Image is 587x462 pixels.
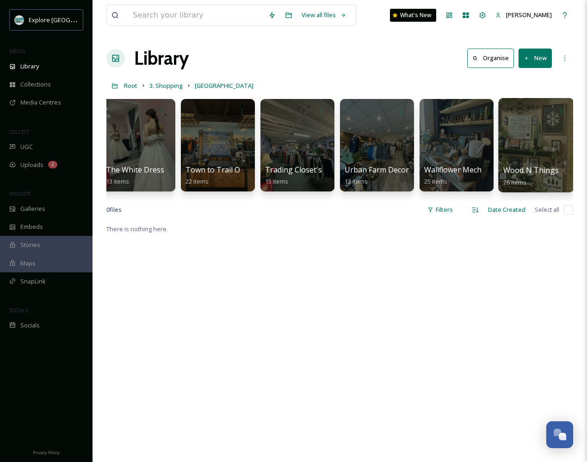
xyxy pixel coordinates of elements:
[345,165,409,175] span: Urban Farm Decor
[424,177,447,185] span: 25 items
[106,205,122,214] span: 0 file s
[546,421,573,448] button: Open Chat
[185,165,268,175] span: Town to Trail Outfitters
[9,48,25,55] span: MEDIA
[134,44,189,72] a: Library
[149,80,183,91] a: 3. Shopping
[9,190,31,197] span: WIDGETS
[9,307,28,314] span: SOCIALS
[48,161,57,168] div: 2
[106,165,164,175] span: The White Dress
[467,49,514,68] button: Organise
[503,165,559,175] span: Wood N Things
[390,9,436,22] a: What's New
[345,166,409,185] a: Urban Farm Decor13 items
[29,15,156,24] span: Explore [GEOGRAPHIC_DATA][PERSON_NAME]
[106,225,168,233] span: There is nothing here.
[20,160,43,169] span: Uploads
[33,450,60,456] span: Privacy Policy
[195,81,253,90] span: [GEOGRAPHIC_DATA]
[265,166,322,185] a: Trading Closet's15 items
[149,81,183,90] span: 3. Shopping
[185,166,268,185] a: Town to Trail Outfitters22 items
[423,201,457,219] div: Filters
[20,259,36,268] span: Maps
[124,81,137,90] span: Root
[185,177,209,185] span: 22 items
[345,177,368,185] span: 13 items
[20,204,45,213] span: Galleries
[506,11,552,19] span: [PERSON_NAME]
[503,178,527,186] span: 26 items
[106,166,164,185] a: The White Dress13 items
[503,166,559,186] a: Wood N Things26 items
[265,177,288,185] span: 15 items
[106,177,129,185] span: 13 items
[124,80,137,91] a: Root
[519,49,552,68] button: New
[15,15,24,25] img: 67e7af72-b6c8-455a-acf8-98e6fe1b68aa.avif
[20,98,61,107] span: Media Centres
[535,205,559,214] span: Select all
[483,201,530,219] div: Date Created
[9,128,29,135] span: COLLECT
[20,80,51,89] span: Collections
[297,6,351,24] a: View all files
[424,166,501,185] a: Wallflower Mechantile25 items
[20,142,33,151] span: UGC
[33,446,60,457] a: Privacy Policy
[128,5,264,25] input: Search your library
[20,277,46,286] span: SnapLink
[20,321,40,330] span: Socials
[424,165,501,175] span: Wallflower Mechantile
[20,222,43,231] span: Embeds
[20,62,39,71] span: Library
[20,240,40,249] span: Stories
[265,165,322,175] span: Trading Closet's
[491,6,556,24] a: [PERSON_NAME]
[195,80,253,91] a: [GEOGRAPHIC_DATA]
